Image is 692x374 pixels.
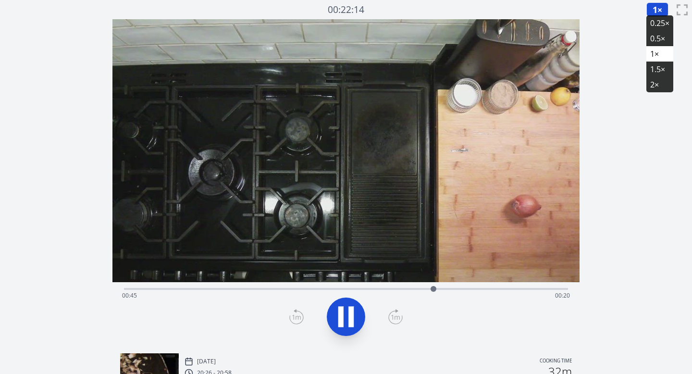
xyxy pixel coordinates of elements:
button: 1× [646,2,668,17]
p: [DATE] [197,358,216,365]
a: 00:22:14 [328,3,364,17]
span: 1 [653,4,657,15]
li: 1.5× [646,62,673,77]
li: 0.25× [646,15,673,31]
p: Cooking time [540,357,572,366]
li: 0.5× [646,31,673,46]
li: 1× [646,46,673,62]
span: 00:45 [122,291,137,299]
li: 2× [646,77,673,92]
span: 00:20 [555,291,570,299]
